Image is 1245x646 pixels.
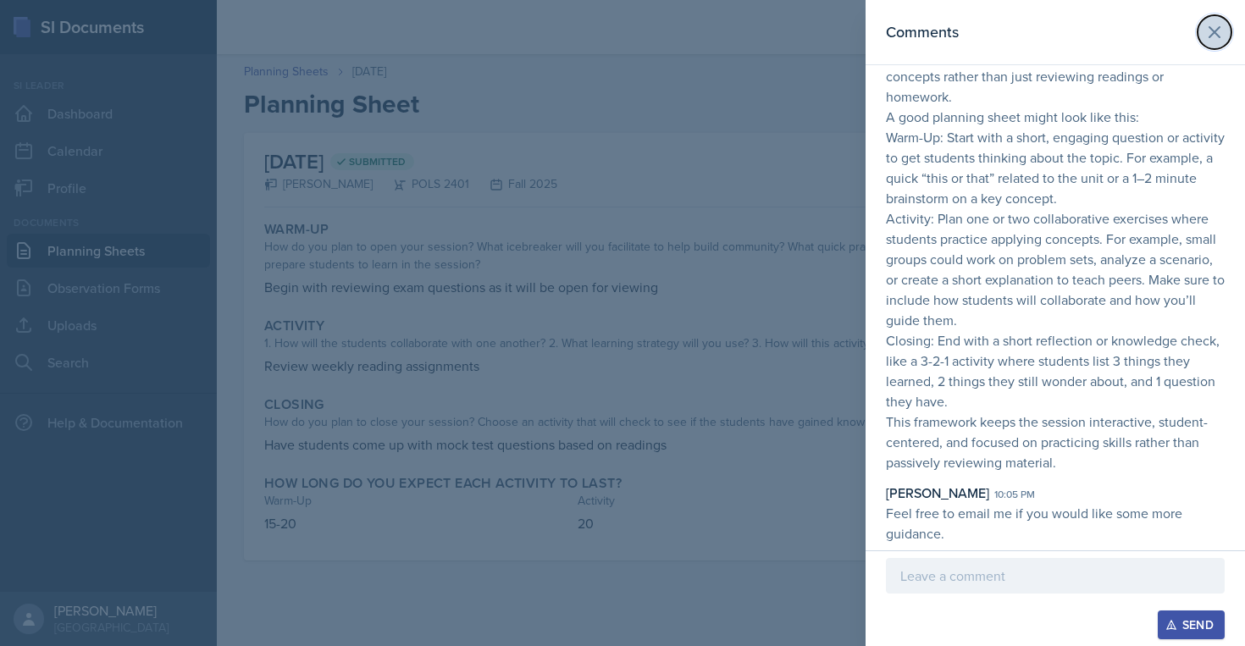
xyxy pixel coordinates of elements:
[886,330,1225,411] p: Closing: End with a short reflection or knowledge check, like a 3-2-1 activity where students lis...
[886,107,1225,127] p: A good planning sheet might look like this:
[886,411,1225,472] p: This framework keeps the session interactive, student-centered, and focused on practicing skills ...
[886,208,1225,330] p: Activity: Plan one or two collaborative exercises where students practice applying concepts. For ...
[886,503,1225,544] p: Feel free to email me if you would like some more guidance.
[1158,610,1225,639] button: Send
[886,20,959,44] h2: Comments
[886,127,1225,208] p: Warm-Up: Start with a short, engaging question or activity to get students thinking about the top...
[1169,618,1214,632] div: Send
[994,487,1035,502] div: 10:05 pm
[886,483,989,503] div: [PERSON_NAME]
